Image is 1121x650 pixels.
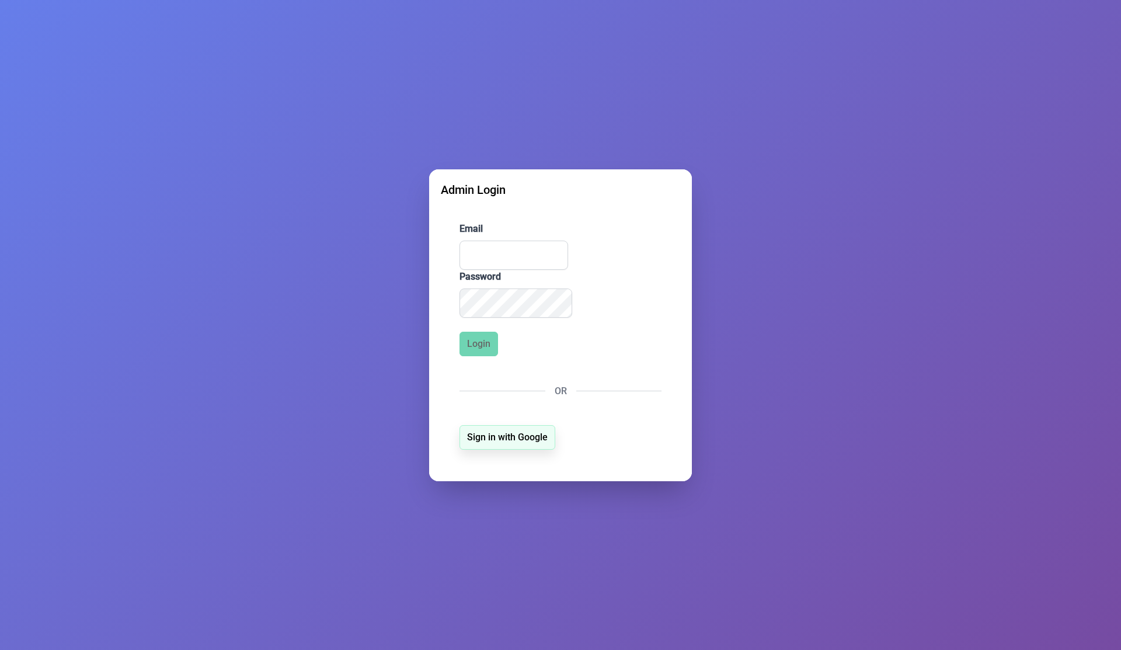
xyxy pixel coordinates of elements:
[459,332,498,356] button: Login
[467,337,490,351] span: Login
[459,270,662,284] label: Password
[441,181,680,199] div: Admin Login
[459,425,555,450] button: Sign in with Google
[467,430,548,444] span: Sign in with Google
[459,384,662,398] div: OR
[459,222,662,236] label: Email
